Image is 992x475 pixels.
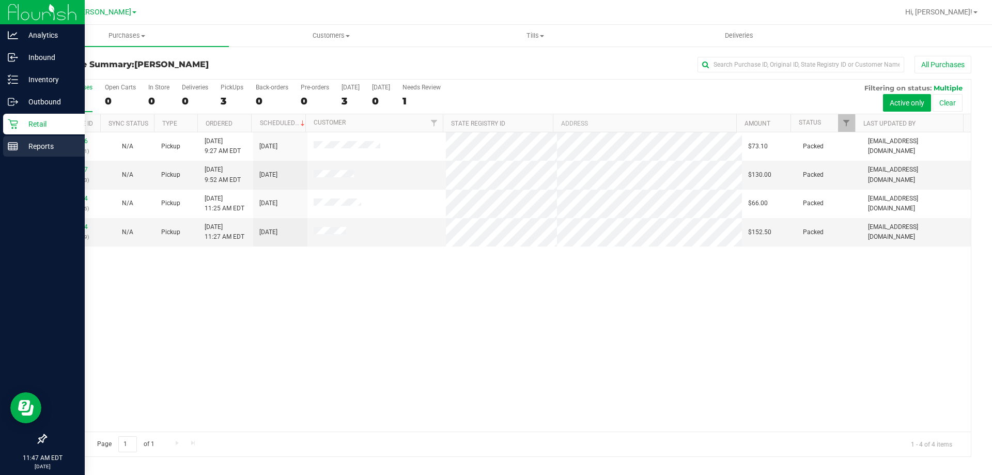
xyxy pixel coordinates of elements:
[803,170,824,180] span: Packed
[18,51,80,64] p: Inbound
[433,25,637,47] a: Tills
[433,31,637,40] span: Tills
[122,198,133,208] button: N/A
[205,165,241,185] span: [DATE] 9:52 AM EDT
[109,120,148,127] a: Sync Status
[803,198,824,208] span: Packed
[451,120,505,127] a: State Registry ID
[259,227,277,237] span: [DATE]
[122,228,133,236] span: Not Applicable
[637,25,841,47] a: Deliveries
[8,52,18,63] inline-svg: Inbound
[229,31,432,40] span: Customers
[402,84,441,91] div: Needs Review
[59,166,88,173] a: 11821747
[18,140,80,152] p: Reports
[18,29,80,41] p: Analytics
[8,74,18,85] inline-svg: Inventory
[105,95,136,107] div: 0
[372,95,390,107] div: 0
[342,95,360,107] div: 3
[301,95,329,107] div: 0
[748,198,768,208] span: $66.00
[122,170,133,180] button: N/A
[161,142,180,151] span: Pickup
[745,120,770,127] a: Amount
[314,119,346,126] a: Customer
[863,120,916,127] a: Last Updated By
[105,84,136,91] div: Open Carts
[148,95,169,107] div: 0
[45,60,354,69] h3: Purchase Summary:
[118,436,137,452] input: 1
[162,120,177,127] a: Type
[221,84,243,91] div: PickUps
[8,119,18,129] inline-svg: Retail
[838,114,855,132] a: Filter
[122,227,133,237] button: N/A
[426,114,443,132] a: Filter
[799,119,821,126] a: Status
[748,142,768,151] span: $73.10
[229,25,433,47] a: Customers
[18,118,80,130] p: Retail
[698,57,904,72] input: Search Purchase ID, Original ID, State Registry ID or Customer Name...
[711,31,767,40] span: Deliveries
[59,223,88,231] a: 11822364
[915,56,971,73] button: All Purchases
[748,227,771,237] span: $152.50
[864,84,932,92] span: Filtering on status:
[122,142,133,151] button: N/A
[161,227,180,237] span: Pickup
[148,84,169,91] div: In Store
[205,194,244,213] span: [DATE] 11:25 AM EDT
[18,96,80,108] p: Outbound
[256,84,288,91] div: Back-orders
[803,142,824,151] span: Packed
[59,137,88,145] a: 11821436
[161,170,180,180] span: Pickup
[206,120,233,127] a: Ordered
[182,84,208,91] div: Deliveries
[868,165,965,185] span: [EMAIL_ADDRESS][DOMAIN_NAME]
[903,436,960,452] span: 1 - 4 of 4 items
[10,392,41,423] iframe: Resource center
[205,222,244,242] span: [DATE] 11:27 AM EDT
[402,95,441,107] div: 1
[8,30,18,40] inline-svg: Analytics
[182,95,208,107] div: 0
[5,463,80,470] p: [DATE]
[134,59,209,69] span: [PERSON_NAME]
[868,136,965,156] span: [EMAIL_ADDRESS][DOMAIN_NAME]
[905,8,972,16] span: Hi, [PERSON_NAME]!
[25,25,229,47] a: Purchases
[161,198,180,208] span: Pickup
[18,73,80,86] p: Inventory
[301,84,329,91] div: Pre-orders
[553,114,736,132] th: Address
[221,95,243,107] div: 3
[372,84,390,91] div: [DATE]
[122,200,133,207] span: Not Applicable
[342,84,360,91] div: [DATE]
[868,194,965,213] span: [EMAIL_ADDRESS][DOMAIN_NAME]
[868,222,965,242] span: [EMAIL_ADDRESS][DOMAIN_NAME]
[256,95,288,107] div: 0
[122,171,133,178] span: Not Applicable
[934,84,963,92] span: Multiple
[259,170,277,180] span: [DATE]
[259,198,277,208] span: [DATE]
[8,97,18,107] inline-svg: Outbound
[8,141,18,151] inline-svg: Reports
[88,436,163,452] span: Page of 1
[205,136,241,156] span: [DATE] 9:27 AM EDT
[5,453,80,463] p: 11:47 AM EDT
[74,8,131,17] span: [PERSON_NAME]
[803,227,824,237] span: Packed
[59,195,88,202] a: 11822254
[259,142,277,151] span: [DATE]
[122,143,133,150] span: Not Applicable
[933,94,963,112] button: Clear
[25,31,229,40] span: Purchases
[748,170,771,180] span: $130.00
